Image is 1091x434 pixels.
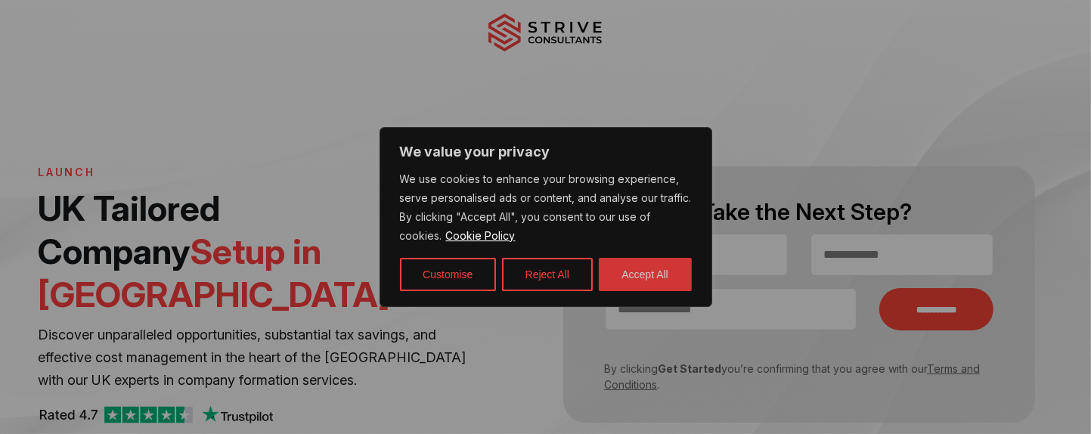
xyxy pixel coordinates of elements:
div: We value your privacy [380,127,712,307]
button: Reject All [502,258,593,291]
p: We use cookies to enhance your browsing experience, serve personalised ads or content, and analys... [400,170,692,246]
a: Cookie Policy [445,228,516,243]
p: We value your privacy [400,143,692,161]
button: Customise [400,258,496,291]
button: Accept All [599,258,692,291]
